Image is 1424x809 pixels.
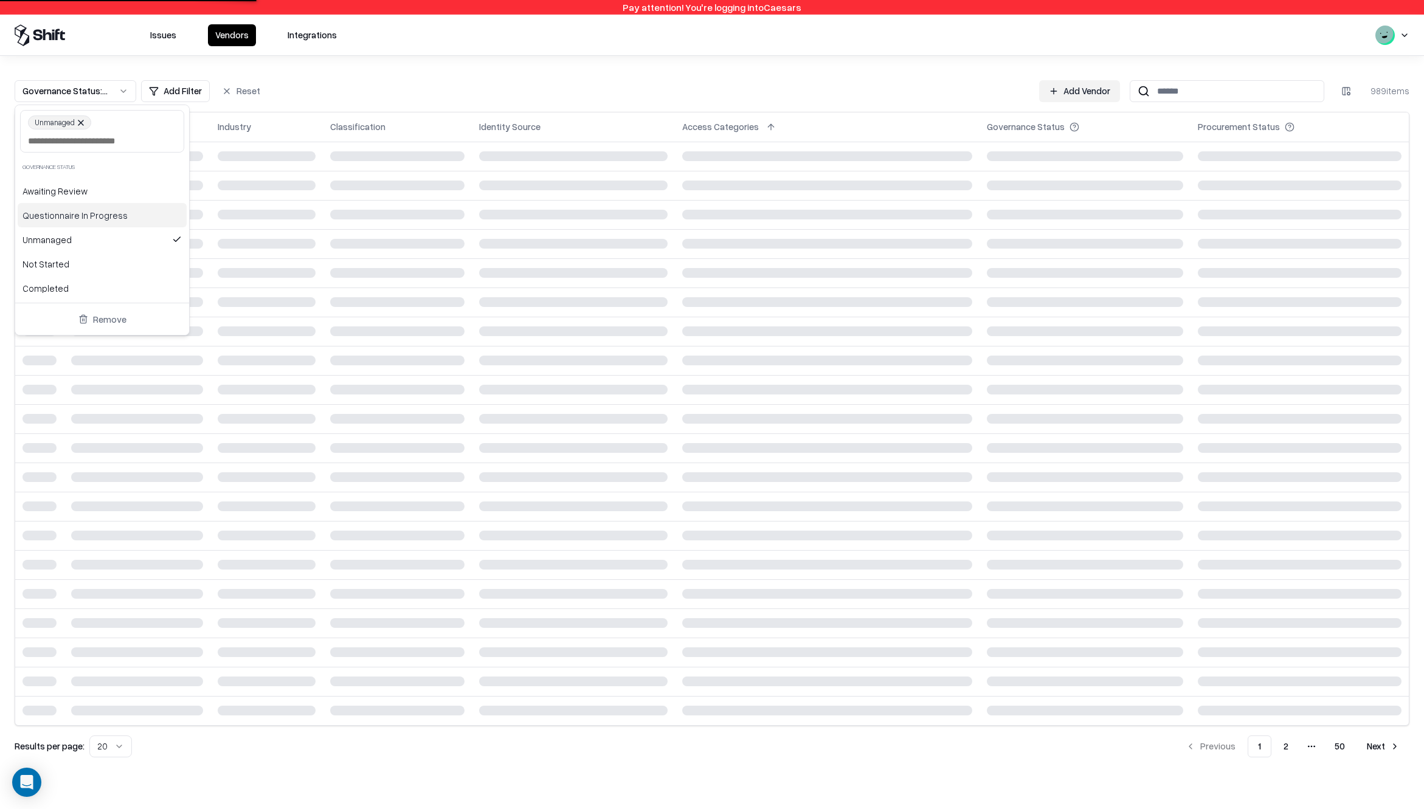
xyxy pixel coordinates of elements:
[18,179,187,203] div: Awaiting Review
[18,227,187,252] div: Unmanaged
[15,176,189,303] div: Suggestions
[22,163,75,170] span: Governance Status
[18,252,187,276] div: Not Started
[18,276,187,300] div: Completed
[18,203,187,227] div: Questionnaire In Progress
[20,308,184,330] button: Remove
[28,115,91,129] div: Unmanaged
